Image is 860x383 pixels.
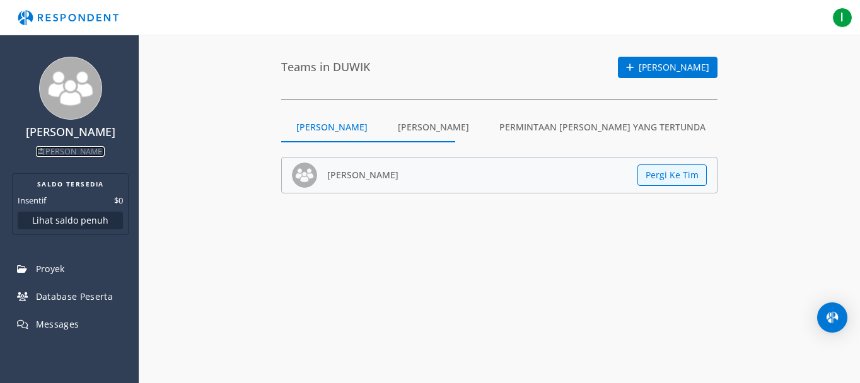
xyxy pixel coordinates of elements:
img: team_avatar_256.png [39,57,102,120]
span: Messages [36,318,79,330]
section: Balance summary [12,173,129,235]
dd: $0 [114,194,123,207]
span: I [832,8,852,28]
button: I [830,6,855,29]
md-tab-item: Permintaan [PERSON_NAME] yang Tertunda [484,112,721,142]
h4: Teams in DUWIK [281,61,370,74]
a: [PERSON_NAME] [36,146,105,157]
dt: Insentif [18,194,46,207]
span: Database Peserta [36,290,113,302]
img: team_avatar_256.png [292,163,317,188]
md-tab-item: [PERSON_NAME] [281,112,383,142]
button: Lihat saldo penuh [18,212,123,229]
span: Proyek [36,263,65,275]
a: [PERSON_NAME] [618,57,718,78]
md-tab-item: [PERSON_NAME] [383,112,484,142]
button: Pergi Ke Tim [637,164,707,186]
h2: SALDO TERSEDIA [18,179,123,189]
h5: [PERSON_NAME] [327,170,398,180]
div: Open Intercom Messenger [817,302,847,333]
h4: [PERSON_NAME] [8,126,132,139]
img: respondent-logo.png [10,6,126,30]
